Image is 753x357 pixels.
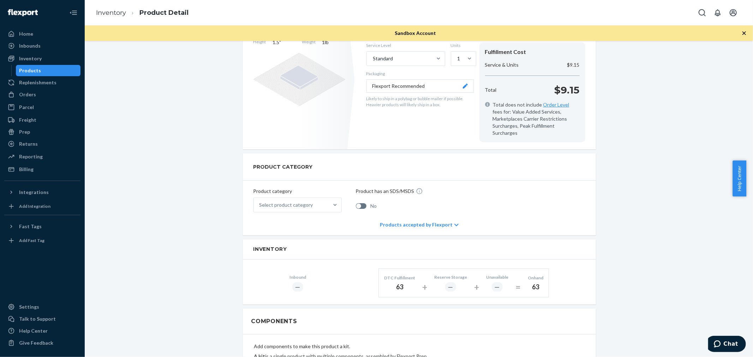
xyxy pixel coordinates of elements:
span: 1.5 [273,39,296,46]
div: Help Center [19,327,48,334]
div: Reserve Storage [434,274,467,280]
div: Products [19,67,41,74]
a: Product Detail [139,9,189,17]
div: Freight [19,116,36,123]
a: Products [16,65,81,76]
button: Open account menu [726,6,740,20]
div: 63 [528,283,543,292]
a: Add Fast Tag [4,235,80,246]
div: Inbound [289,274,306,280]
div: Fulfillment Cost [485,48,580,56]
a: Help Center [4,325,80,337]
div: Unavailable [486,274,508,280]
p: $9.15 [567,61,580,68]
ol: breadcrumbs [90,2,194,23]
p: Product has an SDS/MSDS [356,188,414,195]
h2: Components [251,317,297,326]
button: Close Navigation [66,6,80,20]
div: Settings [19,303,39,310]
div: Inventory [19,55,42,62]
a: Billing [4,164,80,175]
span: Height [253,39,267,46]
div: Inbounds [19,42,41,49]
a: Prep [4,126,80,138]
div: = [515,281,521,294]
p: Total [485,86,497,93]
div: Integrations [19,189,49,196]
button: Flexport Recommended [366,79,474,93]
div: ― [492,282,503,292]
div: Prep [19,128,30,135]
button: Open Search Box [695,6,709,20]
button: Help Center [733,161,746,196]
a: Inbounds [4,40,80,52]
span: Sandbox Account [395,30,436,36]
a: Orders [4,89,80,100]
div: 1 [458,55,460,62]
a: Home [4,28,80,40]
button: Give Feedback [4,337,80,349]
iframe: Opens a widget where you can chat to one of our agents [708,336,746,353]
button: Fast Tags [4,221,80,232]
div: Products accepted by Flexport [380,214,459,235]
span: Weight [302,39,316,46]
span: No [371,202,377,210]
div: Fast Tags [19,223,42,230]
a: Returns [4,138,80,150]
button: Open notifications [711,6,725,20]
div: Home [19,30,33,37]
p: Likely to ship in a polybag or bubble mailer if possible. Heavier products will likely ship in a ... [366,96,474,108]
a: Order Level [543,102,569,108]
a: Inventory [96,9,126,17]
a: Reporting [4,151,80,162]
div: + [422,281,427,294]
div: Standard [373,55,393,62]
div: Give Feedback [19,339,53,346]
label: Service Level [366,42,445,48]
a: Add Integration [4,201,80,212]
p: Service & Units [485,61,519,68]
h2: PRODUCT CATEGORY [253,161,313,173]
div: Parcel [19,104,34,111]
div: Billing [19,166,34,173]
a: Freight [4,114,80,126]
p: Packaging [366,71,474,77]
span: Total does not include fees for: Value Added Services, Marketplaces Carrier Restrictions Surcharg... [493,101,580,137]
button: Talk to Support [4,313,80,325]
div: 63 [384,283,415,292]
div: Add Fast Tag [19,237,44,243]
span: " [280,39,281,45]
div: Orders [19,91,36,98]
p: $9.15 [555,83,580,97]
div: Select product category [259,201,313,208]
div: Onhand [528,275,543,281]
a: Inventory [4,53,80,64]
a: Parcel [4,102,80,113]
a: Replenishments [4,77,80,88]
div: Talk to Support [19,315,56,322]
p: Product category [253,188,342,195]
div: Reporting [19,153,43,160]
input: Standard [372,55,373,62]
h2: Inventory [253,247,585,252]
div: Returns [19,140,38,147]
div: ― [445,282,456,292]
span: 1 lb [322,39,345,46]
img: Flexport logo [8,9,38,16]
a: Settings [4,301,80,313]
div: Add Integration [19,203,50,209]
label: Units [451,42,474,48]
div: DTC Fulfillment [384,275,415,281]
div: + [474,281,479,294]
button: Integrations [4,187,80,198]
div: ― [292,282,303,292]
div: Replenishments [19,79,56,86]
